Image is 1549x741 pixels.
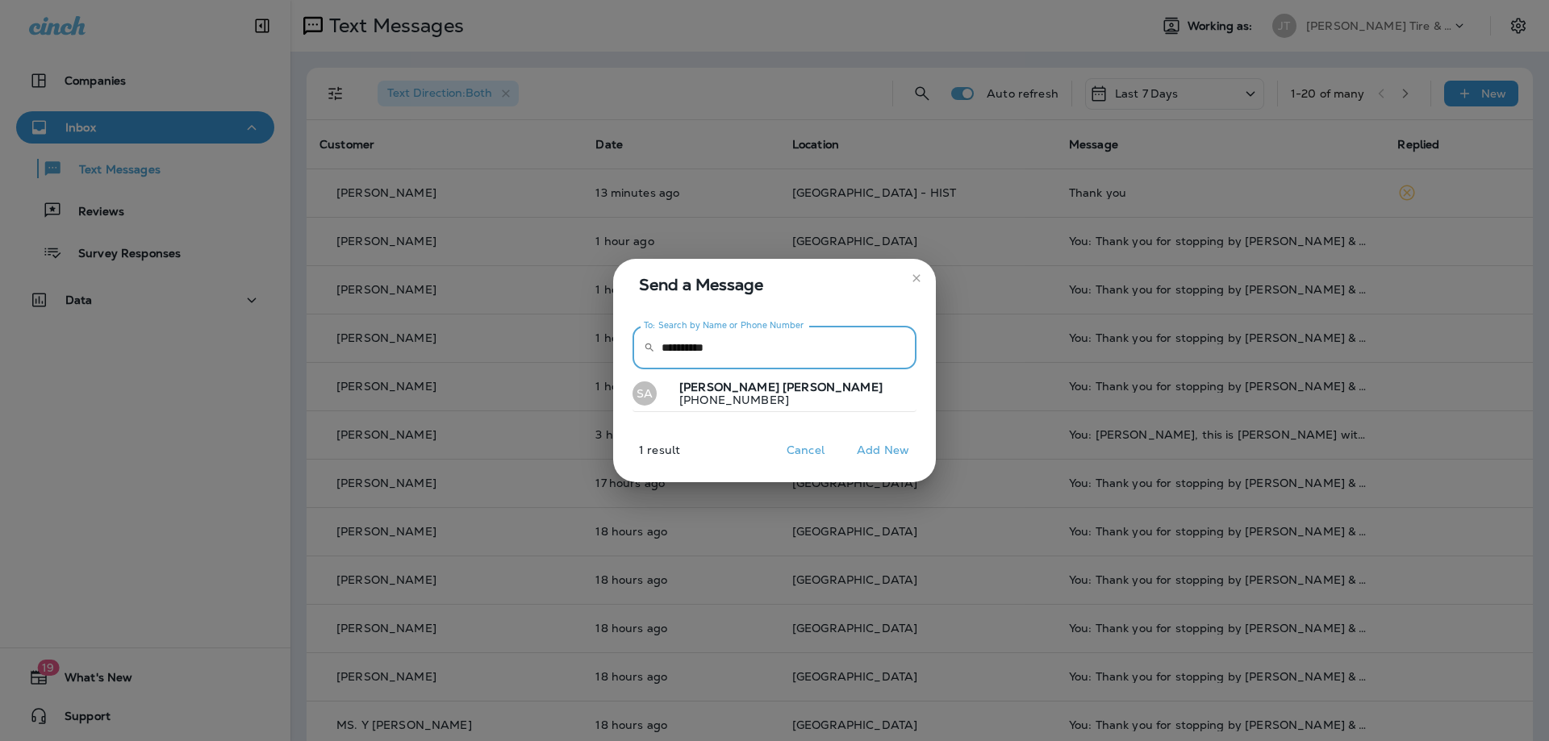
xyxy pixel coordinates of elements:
[679,380,779,394] span: [PERSON_NAME]
[783,380,883,394] span: [PERSON_NAME]
[633,376,916,413] button: SA[PERSON_NAME] [PERSON_NAME][PHONE_NUMBER]
[607,443,680,469] p: 1 result
[644,319,804,331] label: To: Search by Name or Phone Number
[775,438,836,463] button: Cancel
[633,381,657,406] div: SA
[904,265,929,291] button: close
[666,393,883,406] p: [PHONE_NUMBER]
[849,438,917,463] button: Add New
[639,272,916,298] span: Send a Message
